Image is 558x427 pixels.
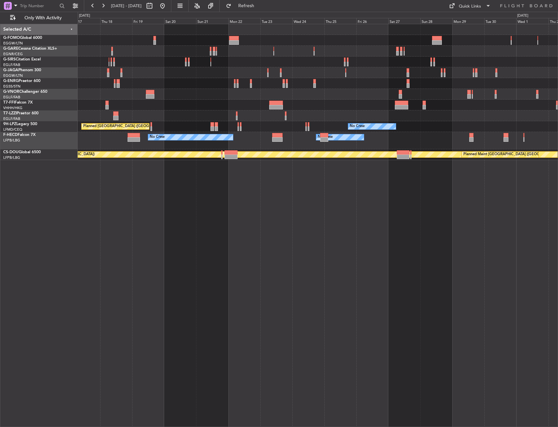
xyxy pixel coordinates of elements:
span: G-SIRS [3,57,16,61]
div: Fri 19 [132,18,164,24]
div: No Crew [150,132,165,142]
div: Sun 21 [196,18,228,24]
span: G-JAGA [3,68,18,72]
span: G-ENRG [3,79,19,83]
span: [DATE] - [DATE] [111,3,142,9]
span: T7-LZZI [3,111,17,115]
span: G-GARE [3,47,18,51]
div: No Crew [318,132,333,142]
a: G-VNORChallenger 650 [3,90,47,94]
a: G-SIRSCitation Excel [3,57,41,61]
a: G-FOMOGlobal 6000 [3,36,42,40]
a: LFMD/CEQ [3,127,22,132]
span: T7-FFI [3,101,15,105]
a: EGGW/LTN [3,73,23,78]
div: Wed 24 [292,18,324,24]
span: G-VNOR [3,90,19,94]
div: Fri 26 [356,18,388,24]
span: Only With Activity [17,16,69,20]
a: EGGW/LTN [3,41,23,46]
div: [DATE] [79,13,90,19]
div: Thu 25 [324,18,356,24]
div: Tue 23 [260,18,292,24]
span: CS-DOU [3,150,19,154]
a: CS-DOUGlobal 6500 [3,150,41,154]
div: Wed 1 [516,18,548,24]
a: VHHH/HKG [3,106,23,110]
div: [DATE] [517,13,528,19]
div: Sat 27 [388,18,420,24]
a: 9H-LPZLegacy 500 [3,122,37,126]
div: Wed 17 [68,18,100,24]
a: G-GARECessna Citation XLS+ [3,47,57,51]
a: EGNR/CEG [3,52,23,57]
div: Sun 28 [420,18,452,24]
div: Tue 30 [484,18,516,24]
a: G-ENRGPraetor 600 [3,79,40,83]
a: G-JAGAPhenom 300 [3,68,41,72]
a: T7-FFIFalcon 7X [3,101,33,105]
a: T7-LZZIPraetor 600 [3,111,39,115]
button: Quick Links [446,1,494,11]
a: EGLF/FAB [3,62,20,67]
button: Refresh [223,1,262,11]
span: Refresh [233,4,260,8]
a: EGSS/STN [3,84,21,89]
input: Trip Number [20,1,57,11]
a: EGLF/FAB [3,95,20,100]
button: Only With Activity [7,13,71,23]
div: Quick Links [459,3,481,10]
a: LFPB/LBG [3,138,20,143]
div: Thu 18 [100,18,132,24]
span: G-FOMO [3,36,20,40]
div: Sat 20 [164,18,196,24]
a: EGLF/FAB [3,116,20,121]
div: Mon 22 [228,18,260,24]
a: LFPB/LBG [3,155,20,160]
div: Planned [GEOGRAPHIC_DATA] ([GEOGRAPHIC_DATA]) [83,122,176,131]
div: Mon 29 [452,18,484,24]
span: 9H-LPZ [3,122,16,126]
div: No Crew [350,122,365,131]
span: F-HECD [3,133,18,137]
a: F-HECDFalcon 7X [3,133,36,137]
